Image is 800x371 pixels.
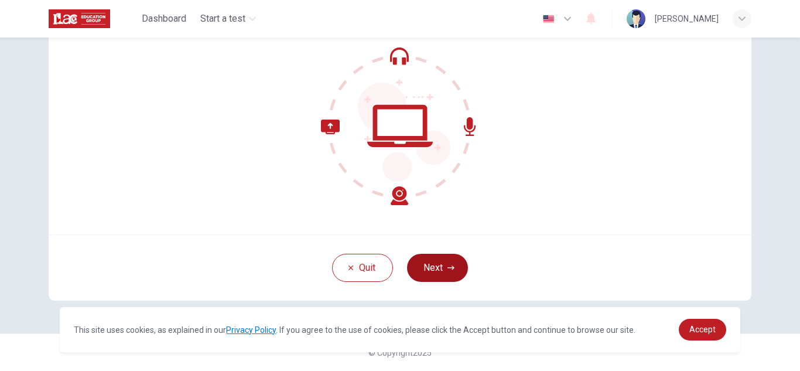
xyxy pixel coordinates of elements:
[49,7,110,30] img: ILAC logo
[226,325,276,335] a: Privacy Policy
[407,254,468,282] button: Next
[74,325,635,335] span: This site uses cookies, as explained in our . If you agree to the use of cookies, please click th...
[627,9,645,28] img: Profile picture
[142,12,186,26] span: Dashboard
[196,8,261,29] button: Start a test
[60,307,740,352] div: cookieconsent
[49,7,137,30] a: ILAC logo
[689,325,716,334] span: Accept
[541,15,556,23] img: en
[332,254,393,282] button: Quit
[655,12,719,26] div: [PERSON_NAME]
[679,319,726,341] a: dismiss cookie message
[137,8,191,29] button: Dashboard
[200,12,245,26] span: Start a test
[368,348,432,358] span: © Copyright 2025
